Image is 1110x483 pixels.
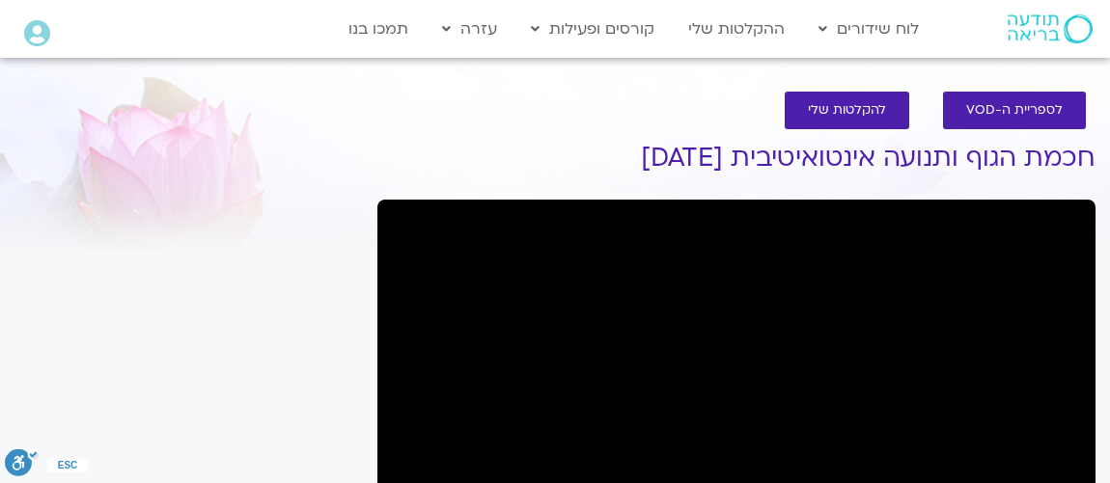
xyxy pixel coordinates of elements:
[809,11,929,47] a: לוח שידורים
[943,92,1086,129] a: לספריית ה-VOD
[432,11,507,47] a: עזרה
[785,92,909,129] a: להקלטות שלי
[1008,14,1093,43] img: תודעה בריאה
[521,11,664,47] a: קורסים ופעילות
[339,11,418,47] a: תמכו בנו
[377,144,1096,173] h1: חכמת הגוף ותנועה אינטואיטיבית [DATE]
[679,11,794,47] a: ההקלטות שלי
[966,103,1063,118] span: לספריית ה-VOD
[808,103,886,118] span: להקלטות שלי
